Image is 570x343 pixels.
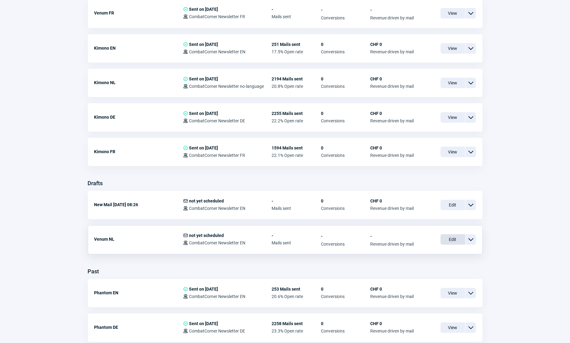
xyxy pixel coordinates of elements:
span: 1594 Mails sent [272,145,321,150]
span: Mails sent [272,240,321,245]
span: Sent on [DATE] [189,111,218,116]
span: Conversions [321,206,371,211]
span: 17.5% Open rate [272,49,321,54]
span: Sent on [DATE] [189,76,218,81]
span: Revenue driven by mail [371,118,414,123]
span: CombatCorner Newsletter DE [189,329,245,333]
div: New Mail [DATE] 08:26 [94,198,183,211]
span: CHF 0 [371,76,414,81]
span: CHF 0 [371,287,414,292]
span: Conversions [321,329,371,333]
span: CHF 0 [371,198,414,203]
span: 251 Mails sent [272,42,321,47]
span: 0 [321,76,371,81]
div: Kimono FR [94,145,183,158]
span: 20.8% Open rate [272,84,321,89]
span: 20.6% Open rate [272,294,321,299]
span: Edit [441,200,465,210]
span: Conversions [321,242,371,247]
span: View [441,112,465,123]
span: 2258 Mails sent [272,321,321,326]
div: Kimono NL [94,76,183,89]
span: Edit [441,234,465,245]
span: Mails sent [272,206,321,211]
span: View [441,322,465,333]
span: View [441,43,465,54]
span: Conversions [321,15,371,20]
span: Conversions [321,294,371,299]
span: Mails sent [272,14,321,19]
h3: Drafts [88,178,103,188]
span: CHF 0 [371,145,414,150]
span: View [441,78,465,88]
div: Phantom EN [94,287,183,299]
div: Kimono DE [94,111,183,123]
span: CombatCorner Newsletter FR [189,14,245,19]
div: Venum FR [94,7,183,19]
span: CHF 0 [371,321,414,326]
span: 0 [321,145,371,150]
span: CombatCorner Newsletter EN [189,240,246,245]
span: 0 [321,111,371,116]
span: 2255 Mails sent [272,111,321,116]
span: Sent on [DATE] [189,7,218,12]
span: View [441,8,465,18]
span: Conversions [321,118,371,123]
span: CombatCorner Newsletter EN [189,206,246,211]
span: Revenue driven by mail [371,15,414,20]
h3: Past [88,267,99,276]
span: Revenue driven by mail [371,206,414,211]
span: CHF 0 [371,42,414,47]
span: 0 [321,287,371,292]
span: Revenue driven by mail [371,49,414,54]
span: CombatCorner Newsletter no-language [189,84,264,89]
span: CombatCorner Newsletter EN [189,49,246,54]
span: CHF 0 [371,111,414,116]
span: 253 Mails sent [272,287,321,292]
span: CombatCorner Newsletter FR [189,153,245,158]
span: - [321,7,371,13]
span: 0 [321,321,371,326]
span: - [371,7,414,13]
span: - [272,7,321,12]
span: Sent on [DATE] [189,287,218,292]
span: 0 [321,198,371,203]
span: Revenue driven by mail [371,84,414,89]
span: 0 [321,42,371,47]
span: Sent on [DATE] [189,42,218,47]
span: Conversions [321,49,371,54]
span: Sent on [DATE] [189,321,218,326]
span: Sent on [DATE] [189,145,218,150]
span: - [321,233,371,239]
span: 23.3% Open rate [272,329,321,333]
span: View [441,147,465,157]
span: CombatCorner Newsletter EN [189,294,246,299]
span: Revenue driven by mail [371,294,414,299]
span: Revenue driven by mail [371,242,414,247]
span: - [371,233,414,239]
span: 2194 Mails sent [272,76,321,81]
div: Kimono EN [94,42,183,54]
span: View [441,288,465,298]
span: - [272,233,321,238]
span: not yet scheduled [189,233,224,238]
span: Revenue driven by mail [371,329,414,333]
div: Phantom DE [94,321,183,333]
span: - [272,198,321,203]
span: not yet scheduled [189,198,224,203]
span: 22.2% Open rate [272,118,321,123]
div: Venum NL [94,233,183,245]
span: CombatCorner Newsletter DE [189,118,245,123]
span: Revenue driven by mail [371,153,414,158]
span: Conversions [321,84,371,89]
span: 22.1% Open rate [272,153,321,158]
span: Conversions [321,153,371,158]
